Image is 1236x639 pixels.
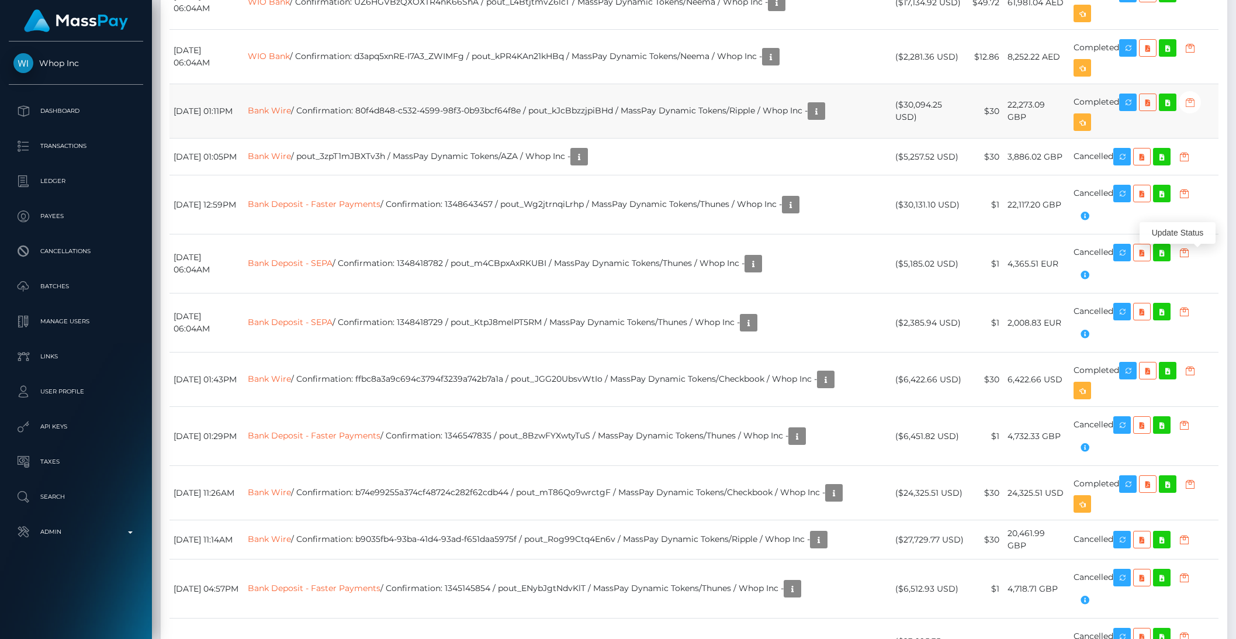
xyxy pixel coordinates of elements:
[13,488,139,506] p: Search
[9,412,143,441] a: API Keys
[169,234,244,293] td: [DATE] 06:04AM
[968,407,1003,466] td: $1
[1069,353,1218,407] td: Completed
[968,520,1003,559] td: $30
[9,307,143,336] a: Manage Users
[244,293,891,353] td: / Confirmation: 1348418729 / pout_KtpJ8melPT5RM / MassPay Dynamic Tokens/Thunes / Whop Inc -
[13,313,139,330] p: Manage Users
[248,487,291,498] a: Bank Wire
[248,430,380,441] a: Bank Deposit - Faster Payments
[244,520,891,559] td: / Confirmation: b9035fb4-93ba-41d4-93ad-f651daa5975f / pout_Rog99Ctq4En6v / MassPay Dynamic Token...
[244,407,891,466] td: / Confirmation: 1346547835 / pout_8BzwFYXwtyTuS / MassPay Dynamic Tokens/Thunes / Whop Inc -
[968,559,1003,619] td: $1
[9,167,143,196] a: Ledger
[13,278,139,295] p: Batches
[13,208,139,225] p: Payees
[248,317,333,327] a: Bank Deposit - SEPA
[13,53,33,73] img: Whop Inc
[1069,293,1218,353] td: Cancelled
[891,559,969,619] td: ($6,512.93 USD)
[1003,84,1069,139] td: 22,273.09 GBP
[9,237,143,266] a: Cancellations
[9,272,143,301] a: Batches
[169,559,244,619] td: [DATE] 04:57PM
[1003,407,1069,466] td: 4,732.33 GBP
[1003,139,1069,175] td: 3,886.02 GBP
[891,353,969,407] td: ($6,422.66 USD)
[244,353,891,407] td: / Confirmation: ffbc8a3a9c694c3794f3239a742b7a1a / pout_JGG20UbsvWtIo / MassPay Dynamic Tokens/Ch...
[9,58,143,68] span: Whop Inc
[9,517,143,547] a: Admin
[968,353,1003,407] td: $30
[248,258,333,268] a: Bank Deposit - SEPA
[169,353,244,407] td: [DATE] 01:43PM
[891,520,969,559] td: ($27,729.77 USD)
[1069,520,1218,559] td: Cancelled
[169,84,244,139] td: [DATE] 01:11PM
[1003,353,1069,407] td: 6,422.66 USD
[248,583,380,593] a: Bank Deposit - Faster Payments
[1069,234,1218,293] td: Cancelled
[244,175,891,234] td: / Confirmation: 1348643457 / pout_Wg2jtrnqiLrhp / MassPay Dynamic Tokens/Thunes / Whop Inc -
[891,30,969,84] td: ($2,281.36 USD)
[9,342,143,371] a: Links
[244,30,891,84] td: / Confirmation: d3apq5xnRE-I7A3_ZWIMFg / pout_kPR4KAn21kHBq / MassPay Dynamic Tokens/Neema / Whop...
[169,30,244,84] td: [DATE] 06:04AM
[968,30,1003,84] td: $12.86
[169,407,244,466] td: [DATE] 01:29PM
[891,407,969,466] td: ($6,451.82 USD)
[9,377,143,406] a: User Profile
[13,453,139,471] p: Taxes
[248,51,290,61] a: WIO Bank
[13,172,139,190] p: Ledger
[891,139,969,175] td: ($5,257.52 USD)
[1069,30,1218,84] td: Completed
[169,139,244,175] td: [DATE] 01:05PM
[968,466,1003,520] td: $30
[1069,559,1218,619] td: Cancelled
[1069,466,1218,520] td: Completed
[968,234,1003,293] td: $1
[968,84,1003,139] td: $30
[244,559,891,619] td: / Confirmation: 1345145854 / pout_ENybJgtNdvKlT / MassPay Dynamic Tokens/Thunes / Whop Inc -
[891,84,969,139] td: ($30,094.25 USD)
[1069,84,1218,139] td: Completed
[1003,520,1069,559] td: 20,461.99 GBP
[24,9,128,32] img: MassPay Logo
[244,466,891,520] td: / Confirmation: b74e99255a374cf48724c282f62cdb44 / pout_mT86Qo9wrctgF / MassPay Dynamic Tokens/Ch...
[248,534,291,544] a: Bank Wire
[13,243,139,260] p: Cancellations
[248,199,380,209] a: Bank Deposit - Faster Payments
[9,202,143,231] a: Payees
[9,447,143,476] a: Taxes
[1003,466,1069,520] td: 24,325.51 USD
[169,293,244,353] td: [DATE] 06:04AM
[1003,175,1069,234] td: 22,117.20 GBP
[891,234,969,293] td: ($5,185.02 USD)
[169,175,244,234] td: [DATE] 12:59PM
[13,383,139,400] p: User Profile
[1003,293,1069,353] td: 2,008.83 EUR
[13,102,139,120] p: Dashboard
[968,293,1003,353] td: $1
[244,234,891,293] td: / Confirmation: 1348418782 / pout_m4CBpxAxRKUBI / MassPay Dynamic Tokens/Thunes / Whop Inc -
[1069,407,1218,466] td: Cancelled
[248,105,291,116] a: Bank Wire
[968,175,1003,234] td: $1
[9,96,143,126] a: Dashboard
[1069,139,1218,175] td: Cancelled
[244,84,891,139] td: / Confirmation: 80f4d848-c532-4599-98f3-0b93bcf64f8e / pout_kJcBbzzjpiBHd / MassPay Dynamic Token...
[13,523,139,541] p: Admin
[169,466,244,520] td: [DATE] 11:26AM
[1003,234,1069,293] td: 4,365.51 EUR
[891,466,969,520] td: ($24,325.51 USD)
[244,139,891,175] td: / pout_3zpT1mJBXTv3h / MassPay Dynamic Tokens/AZA / Whop Inc -
[248,151,291,161] a: Bank Wire
[1003,559,1069,619] td: 4,718.71 GBP
[13,348,139,365] p: Links
[891,293,969,353] td: ($2,385.94 USD)
[1003,30,1069,84] td: 8,252.22 AED
[891,175,969,234] td: ($30,131.10 USD)
[968,139,1003,175] td: $30
[1069,175,1218,234] td: Cancelled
